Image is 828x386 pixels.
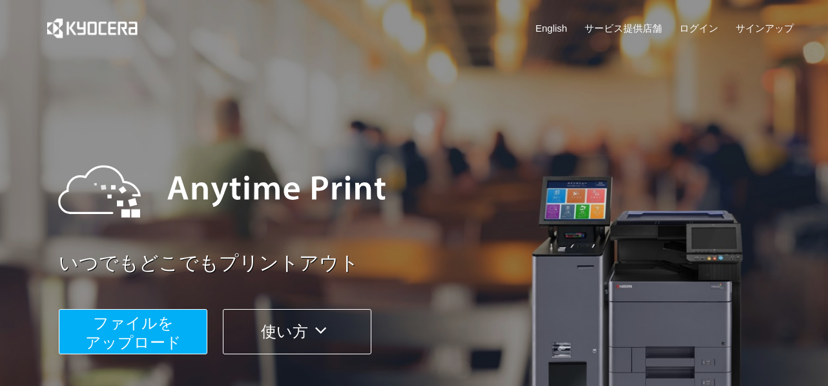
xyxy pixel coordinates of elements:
a: サインアップ [736,21,794,35]
span: ファイルを ​​アップロード [85,314,181,351]
a: ログイン [679,21,718,35]
button: 使い方 [223,309,371,354]
a: いつでもどこでもプリントアウト [59,250,802,277]
button: ファイルを​​アップロード [59,309,207,354]
a: サービス提供店舗 [585,21,662,35]
a: English [535,21,567,35]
